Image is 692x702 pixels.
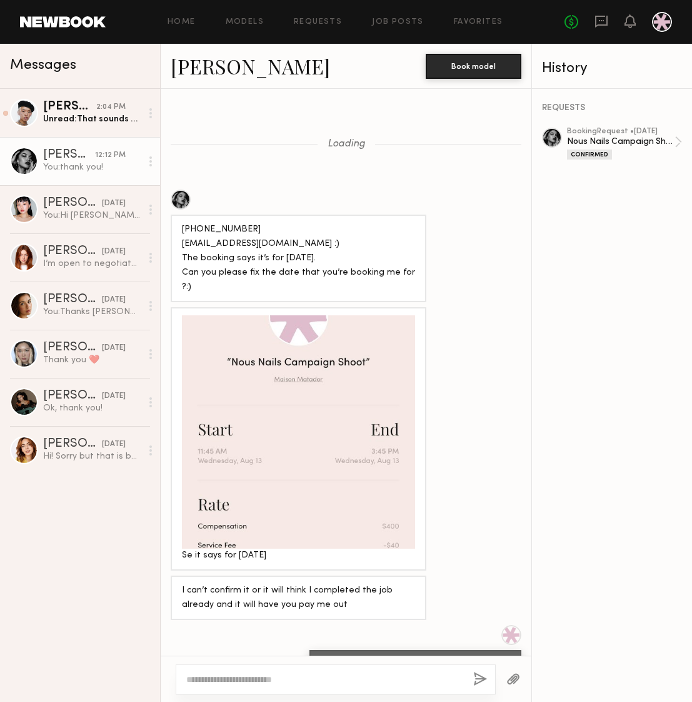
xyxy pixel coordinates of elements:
[567,136,674,148] div: Nous Nails Campaign Shoot
[43,210,141,221] div: You: Hi [PERSON_NAME], Unfortunately my team have already booked a local based LA talent. We woul...
[567,128,682,160] a: bookingRequest •[DATE]Nous Nails Campaign ShootConfirmed
[182,549,415,563] div: Se it says for [DATE]
[43,342,102,354] div: [PERSON_NAME]
[454,18,503,26] a: Favorites
[328,139,365,150] span: Loading
[43,245,102,258] div: [PERSON_NAME]
[542,61,682,76] div: History
[43,402,141,414] div: Ok, thank you!
[43,450,141,462] div: Hi! Sorry but that is below my rate.
[43,438,102,450] div: [PERSON_NAME]
[43,101,96,113] div: [PERSON_NAME]
[102,439,126,450] div: [DATE]
[102,294,126,306] div: [DATE]
[95,150,126,161] div: 12:12 PM
[102,198,126,210] div: [DATE]
[102,342,126,354] div: [DATE]
[182,584,415,613] div: I can’t confirm it or it will think I completed the job already and it will have you pay me out
[294,18,342,26] a: Requests
[102,246,126,258] div: [DATE]
[43,390,102,402] div: [PERSON_NAME]
[182,223,415,295] div: [PHONE_NUMBER] [EMAIL_ADDRESS][DOMAIN_NAME] :) The booking says it’s for [DATE]. Can you please f...
[43,306,141,318] div: You: Thanks [PERSON_NAME]! We will definitely reach out for the next shoot :) We would love to wo...
[226,18,264,26] a: Models
[43,197,102,210] div: [PERSON_NAME]
[43,293,102,306] div: [PERSON_NAME]
[567,128,674,136] div: booking Request • [DATE]
[426,60,521,71] a: Book model
[102,390,126,402] div: [DATE]
[96,101,126,113] div: 2:04 PM
[542,104,682,113] div: REQUESTS
[372,18,424,26] a: Job Posts
[10,58,76,73] span: Messages
[43,258,141,270] div: I’m open to negotiate let me know :)
[43,354,141,366] div: Thank you ❤️
[43,161,141,173] div: You: thank you!
[426,54,521,79] button: Book model
[43,149,95,161] div: [PERSON_NAME]
[43,113,141,125] div: Unread: That sounds perfect! I will let you know when the nail tips arrive! I received the Venmo!...
[171,53,330,79] a: [PERSON_NAME]
[168,18,196,26] a: Home
[567,150,612,160] div: Confirmed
